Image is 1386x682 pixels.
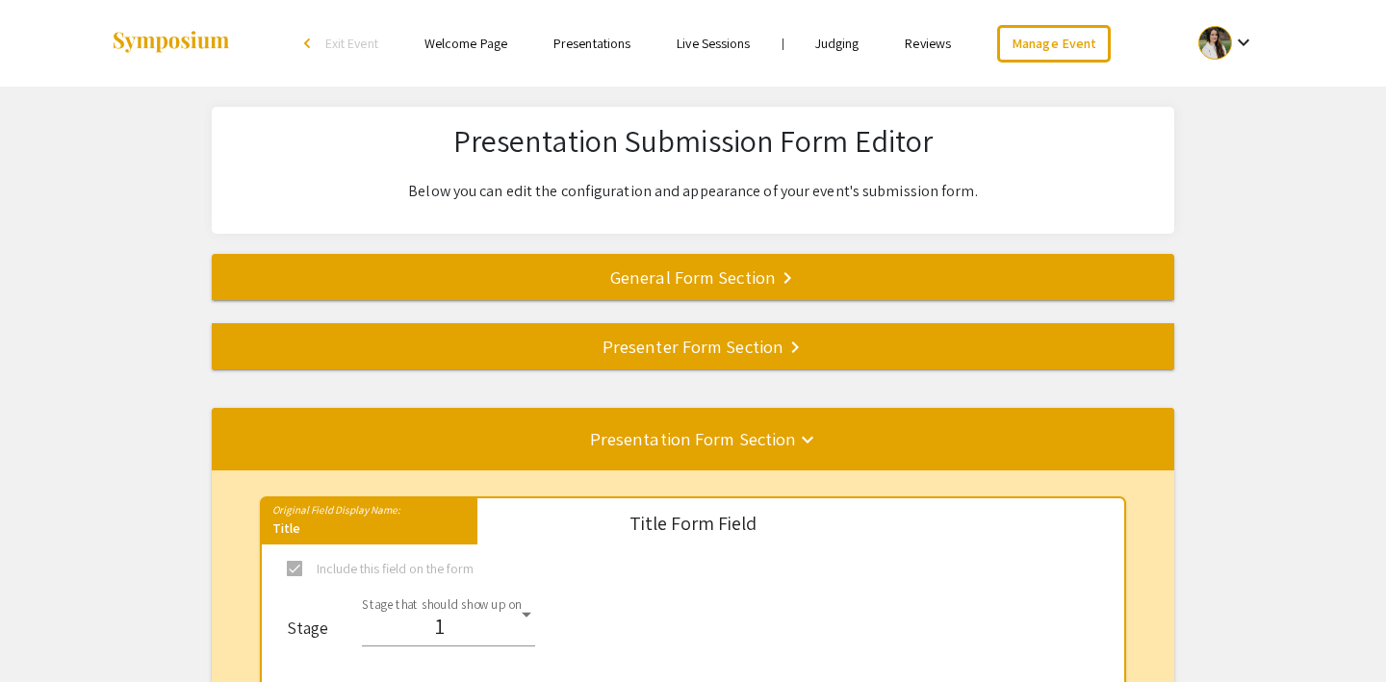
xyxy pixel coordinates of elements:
mat-icon: keyboard_arrow_right [776,266,799,290]
mat-expansion-panel-header: Presenter Form Section [212,323,1174,369]
mat-expansion-panel-header: Presentation Form Section [212,408,1174,469]
a: Reviews [905,35,951,52]
h2: Presentation Submission Form Editor [227,122,1159,159]
button: Expand account dropdown [1178,21,1275,64]
iframe: Chat [14,595,82,668]
span: 1 [435,613,445,640]
a: Presentations [553,35,630,52]
li: | [774,35,792,52]
div: arrow_back_ios [304,38,316,49]
a: Welcome Page [424,35,507,52]
p: Below you can edit the configuration and appearance of your event's submission form. [227,180,1159,203]
mat-expansion-panel-header: General Form Section [212,254,1174,300]
img: Symposium by ForagerOne [111,30,231,56]
span: Include this field on the form [317,557,474,580]
div: Presentation Form Section [212,425,1174,452]
a: Judging [815,35,860,52]
mat-icon: keyboard_arrow_right [783,336,807,359]
mat-label: Original Field Display Name: [262,497,400,517]
div: Title [262,518,477,544]
div: Presenter Form Section [212,333,1174,360]
mat-icon: keyboard_arrow_down [796,428,819,451]
mat-icon: Expand account dropdown [1232,31,1255,54]
a: Manage Event [997,25,1111,63]
a: Live Sessions [677,35,750,52]
span: Exit Event [325,35,378,52]
div: Title Form Field [629,514,757,533]
div: General Form Section [212,264,1174,290]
